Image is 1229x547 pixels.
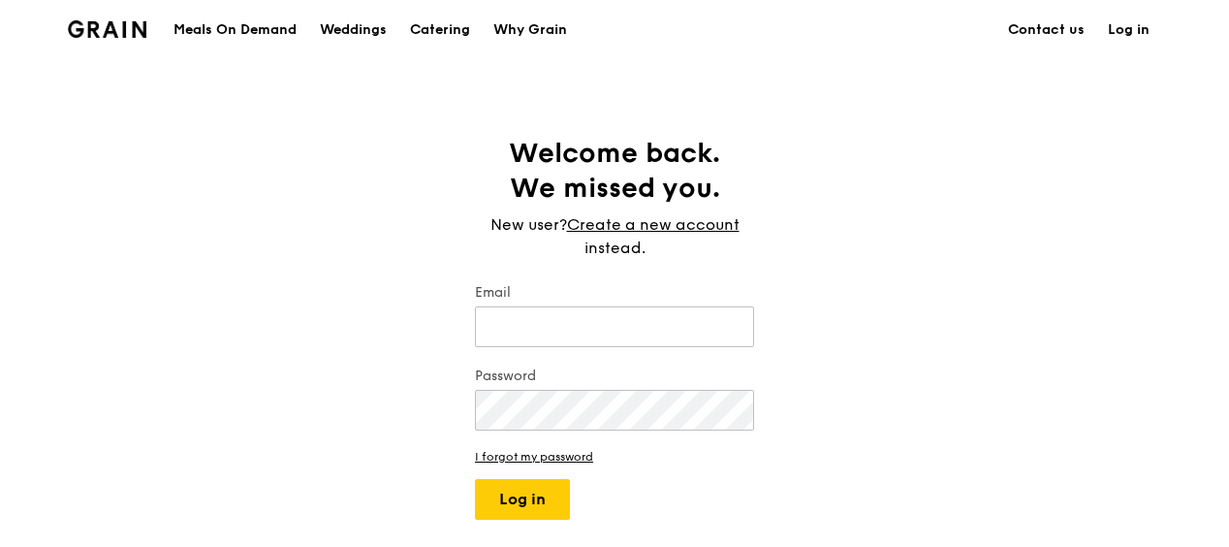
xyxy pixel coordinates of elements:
a: I forgot my password [475,450,754,464]
a: Weddings [308,1,398,59]
button: Log in [475,479,570,520]
a: Log in [1096,1,1161,59]
div: Weddings [320,1,387,59]
div: Why Grain [493,1,567,59]
div: Catering [410,1,470,59]
span: New user? [490,215,567,234]
h1: Welcome back. We missed you. [475,136,754,206]
span: instead. [584,239,646,257]
label: Email [475,283,754,303]
div: Meals On Demand [173,1,297,59]
img: Grain [68,20,146,38]
label: Password [475,367,754,386]
a: Catering [398,1,482,59]
a: Create a new account [567,213,740,237]
a: Contact us [996,1,1096,59]
a: Why Grain [482,1,579,59]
